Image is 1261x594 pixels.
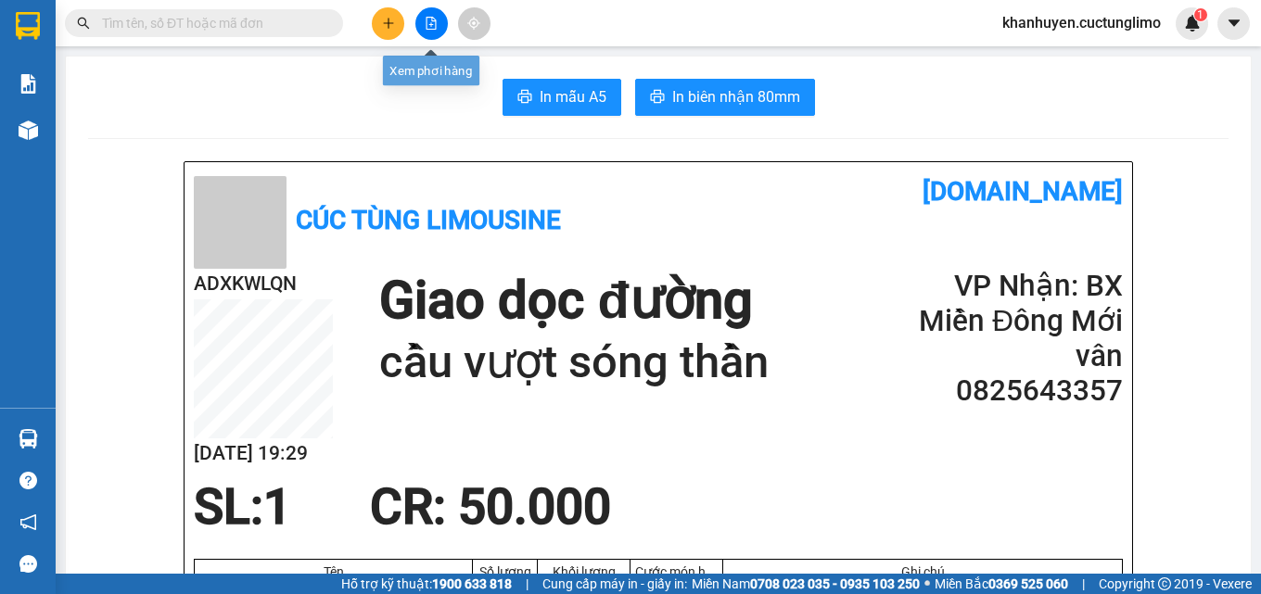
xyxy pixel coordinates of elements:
li: VP VP [GEOGRAPHIC_DATA] xe Limousine [9,100,128,161]
span: 1 [1197,8,1204,21]
span: In biên nhận 80mm [672,85,800,108]
img: warehouse-icon [19,120,38,140]
span: search [77,17,90,30]
span: 1 [263,478,291,536]
span: Cung cấp máy in - giấy in: [542,574,687,594]
b: Cúc Tùng Limousine [296,205,561,235]
sup: 1 [1194,8,1207,21]
h1: Giao dọc đường [379,269,769,333]
strong: 0369 525 060 [988,576,1068,591]
span: aim [467,17,480,30]
span: printer [650,89,665,107]
span: SL: [194,478,263,536]
h2: VP Nhận: BX Miền Đông Mới [900,269,1123,339]
div: Khối lượng [542,564,625,579]
h2: vân [900,339,1123,374]
b: [DOMAIN_NAME] [923,176,1123,207]
img: icon-new-feature [1184,15,1201,32]
span: question-circle [19,472,37,489]
h2: ADXKWLQN [194,269,333,299]
strong: 0708 023 035 - 0935 103 250 [750,576,920,591]
span: CR : 50.000 [370,478,611,536]
span: plus [382,17,395,30]
span: copyright [1158,577,1171,590]
span: ⚪️ [924,580,930,588]
input: Tìm tên, số ĐT hoặc mã đơn [102,13,321,33]
span: In mẫu A5 [540,85,606,108]
button: printerIn biên nhận 80mm [635,79,815,116]
button: plus [372,7,404,40]
button: printerIn mẫu A5 [503,79,621,116]
img: solution-icon [19,74,38,94]
button: caret-down [1217,7,1250,40]
span: Miền Nam [692,574,920,594]
div: Ghi chú [728,564,1117,579]
strong: 1900 633 818 [432,576,512,591]
button: aim [458,7,490,40]
li: Cúc Tùng Limousine [9,9,269,79]
span: caret-down [1226,15,1242,32]
span: message [19,555,37,573]
span: khanhuyen.cuctunglimo [987,11,1176,34]
span: printer [517,89,532,107]
span: | [1082,574,1085,594]
span: | [526,574,529,594]
div: Tên [199,564,467,579]
div: Cước món hàng [635,564,718,579]
li: VP BX Miền Đông Mới [128,100,247,141]
img: warehouse-icon [19,429,38,449]
h2: [DATE] 19:29 [194,438,333,469]
img: logo-vxr [16,12,40,40]
div: Số lượng [478,564,532,579]
span: notification [19,513,37,531]
button: file-add [415,7,448,40]
h1: cầu vượt sóng thần [379,333,769,392]
span: Miền Bắc [935,574,1068,594]
h2: 0825643357 [900,373,1123,409]
span: file-add [425,17,438,30]
span: Hỗ trợ kỹ thuật: [341,574,512,594]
